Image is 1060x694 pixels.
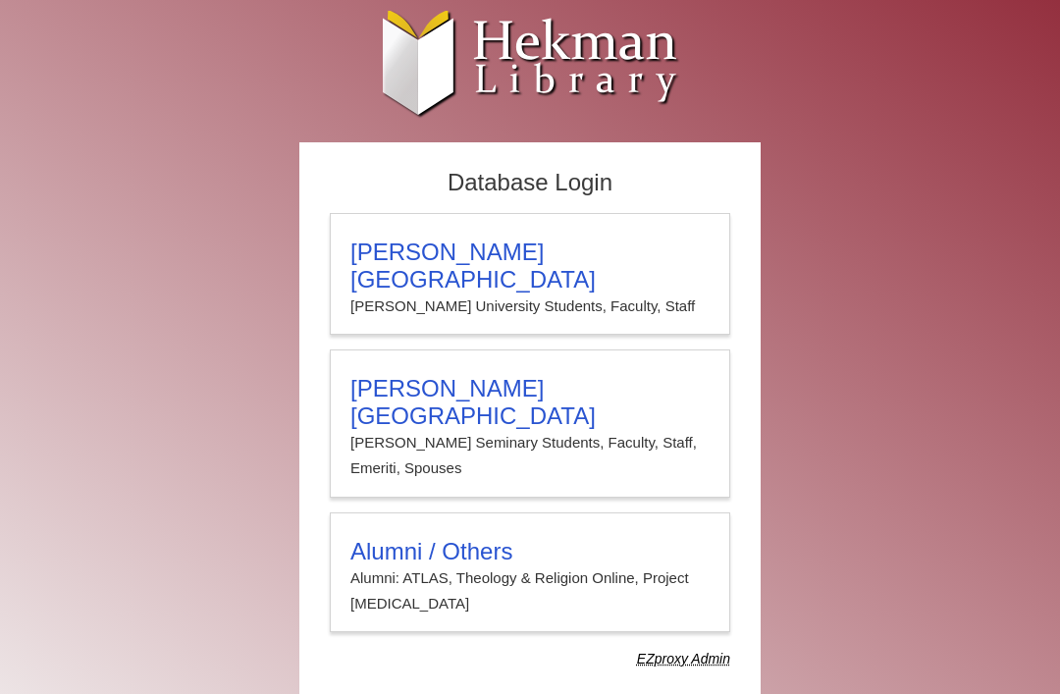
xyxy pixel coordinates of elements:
a: [PERSON_NAME][GEOGRAPHIC_DATA][PERSON_NAME] University Students, Faculty, Staff [330,213,730,335]
summary: Alumni / OthersAlumni: ATLAS, Theology & Religion Online, Project [MEDICAL_DATA] [350,538,710,617]
p: [PERSON_NAME] Seminary Students, Faculty, Staff, Emeriti, Spouses [350,430,710,482]
h2: Database Login [320,163,740,203]
p: Alumni: ATLAS, Theology & Religion Online, Project [MEDICAL_DATA] [350,565,710,617]
p: [PERSON_NAME] University Students, Faculty, Staff [350,294,710,319]
h3: [PERSON_NAME][GEOGRAPHIC_DATA] [350,375,710,430]
h3: [PERSON_NAME][GEOGRAPHIC_DATA] [350,239,710,294]
dfn: Use Alumni login [637,651,730,667]
h3: Alumni / Others [350,538,710,565]
a: [PERSON_NAME][GEOGRAPHIC_DATA][PERSON_NAME] Seminary Students, Faculty, Staff, Emeriti, Spouses [330,349,730,498]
